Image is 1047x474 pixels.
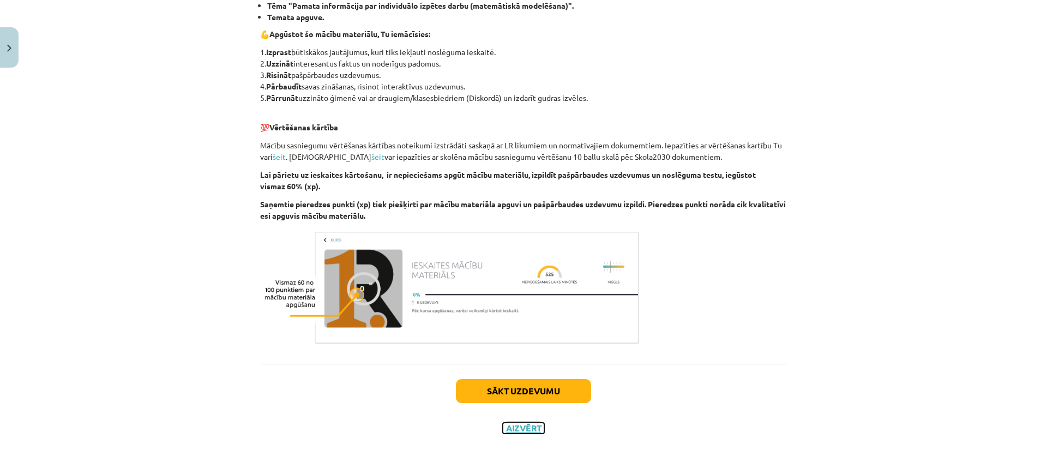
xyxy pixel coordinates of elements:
b: Risināt [266,70,291,80]
button: Aizvērt [503,423,544,434]
a: šeit [371,152,384,161]
p: 💯 [260,110,787,133]
strong: Tēma "Pamata informācija par individuālo izpētes darbu (matemātiskā modelēšana)". [267,1,574,10]
b: Pārbaudīt [266,81,302,91]
b: Saņemtie pieredzes punkti (xp) tiek piešķirti par mācību materiāla apguvi un pašpārbaudes uzdevum... [260,199,786,220]
p: Mācību sasniegumu vērtēšanas kārtības noteikumi izstrādāti saskaņā ar LR likumiem un normatīvajie... [260,140,787,163]
img: icon-close-lesson-0947bae3869378f0d4975bcd49f059093ad1ed9edebbc8119c70593378902aed.svg [7,45,11,52]
a: šeit [273,152,286,161]
button: Sākt uzdevumu [456,379,591,403]
b: Pārrunāt [266,93,298,103]
b: Izprast [266,47,291,57]
b: Lai pārietu uz ieskaites kārtošanu, ir nepieciešams apgūt mācību materiālu, izpildīt pašpārbaudes... [260,170,756,191]
b: Uzzināt [266,58,293,68]
b: Vērtēšanas kārtība [269,122,338,132]
b: Apgūstot šo mācību materiālu, Tu iemācīsies: [269,29,430,39]
p: 💪 [260,28,787,40]
p: 1. būtiskākos jautājumus, kuri tiks iekļauti noslēguma ieskaitē. 2. interesantus faktus un noderī... [260,46,787,104]
strong: Temata apguve. [267,12,324,22]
